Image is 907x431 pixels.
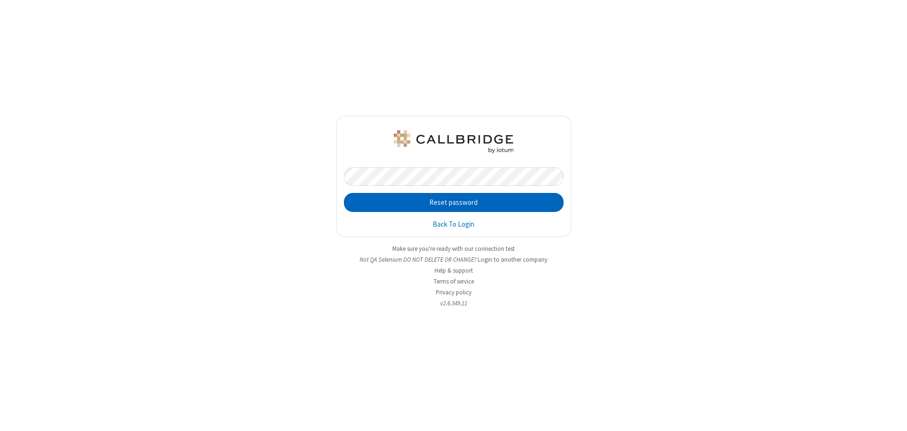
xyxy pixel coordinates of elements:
a: Back To Login [433,219,474,230]
button: Reset password [344,193,564,212]
a: Make sure you're ready with our connection test [392,245,515,253]
a: Help & support [435,266,473,275]
li: v2.6.349.11 [336,299,571,308]
li: Not QA Selenium DO NOT DELETE OR CHANGE? [336,255,571,264]
img: QA Selenium DO NOT DELETE OR CHANGE [392,130,515,153]
button: Login to another company [478,255,547,264]
a: Terms of service [434,277,474,285]
a: Privacy policy [436,288,472,296]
